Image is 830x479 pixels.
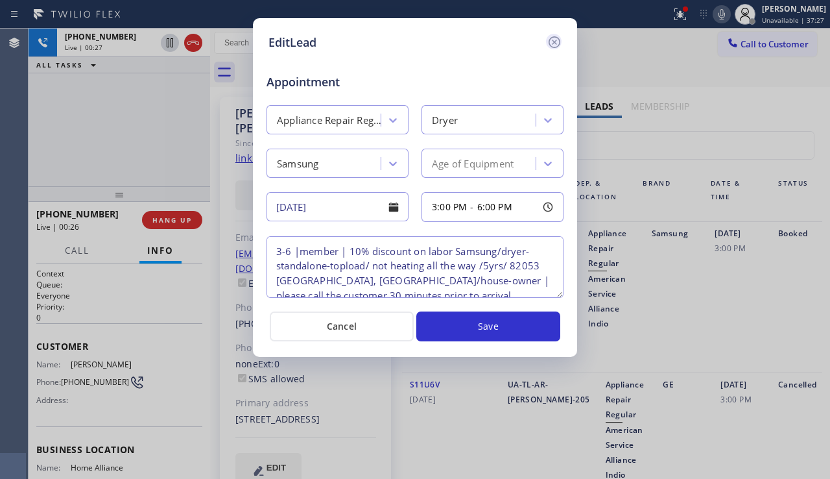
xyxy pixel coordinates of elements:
[277,156,318,171] div: Samsung
[432,156,514,171] div: Age of Equipment
[432,201,467,213] span: 3:00 PM
[470,201,473,213] span: -
[477,201,512,213] span: 6:00 PM
[267,236,563,298] textarea: 3-6 |member | 10% discount on labor Samsung/dryer-standalone-topload/ not heating all the way /5y...
[267,73,364,91] span: Appointment
[268,34,316,51] h5: EditLead
[432,113,458,128] div: Dryer
[270,312,414,341] button: Cancel
[267,192,409,221] input: - choose date -
[277,113,382,128] div: Appliance Repair Regular
[416,312,560,341] button: Save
